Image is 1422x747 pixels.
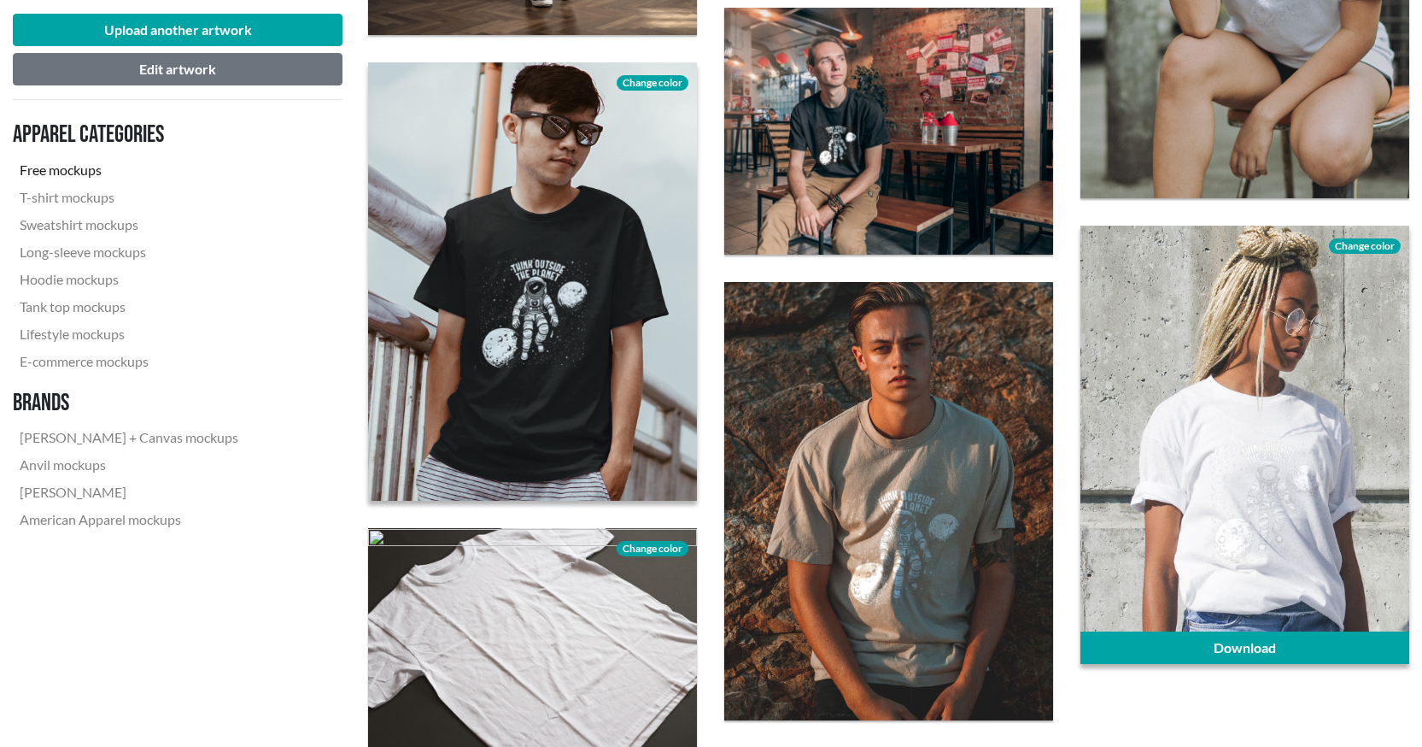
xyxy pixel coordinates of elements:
a: American Apparel mockups [13,506,245,533]
h3: Brands [13,389,245,418]
span: Change color [617,541,688,556]
a: Sweatshirt mockups [13,211,245,238]
span: Change color [617,75,688,91]
h3: Apparel categories [13,121,245,150]
span: Change color [1329,238,1401,254]
a: [PERSON_NAME] + Canvas mockups [13,424,245,451]
a: Anvil mockups [13,451,245,479]
a: Lifestyle mockups [13,321,245,348]
a: Long-sleeve mockups [13,238,245,266]
a: E-commerce mockups [13,348,245,375]
a: Free mockups [13,156,245,184]
a: [PERSON_NAME] [13,479,245,506]
a: Hoodie mockups [13,266,245,293]
a: T-shirt mockups [13,184,245,211]
a: Download [1080,632,1409,664]
a: Tank top mockups [13,293,245,321]
button: Upload another artwork [13,14,342,46]
button: Edit artwork [13,53,342,85]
